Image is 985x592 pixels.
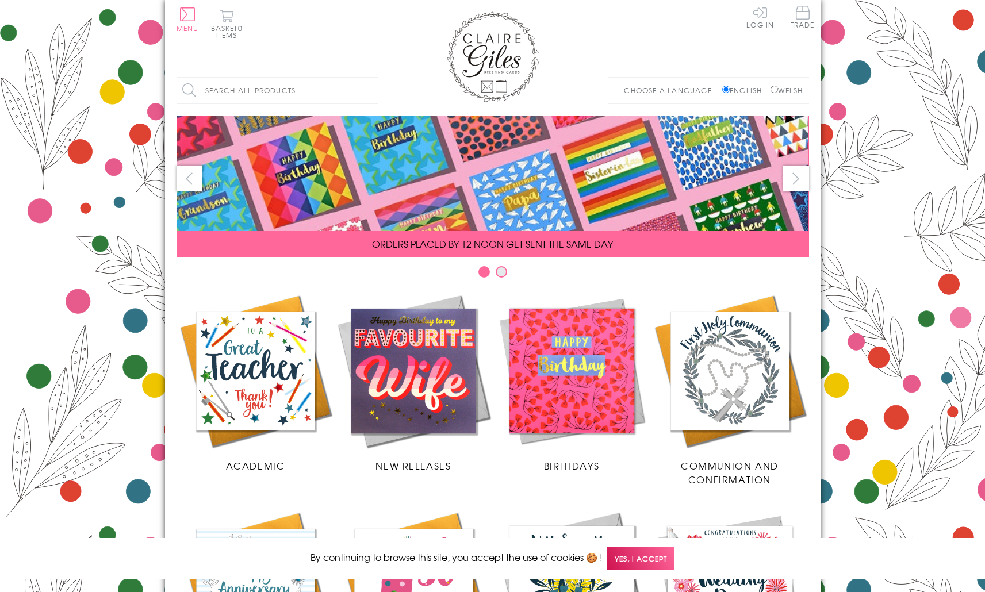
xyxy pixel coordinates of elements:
[791,6,815,28] span: Trade
[624,85,720,95] p: Choose a language:
[493,292,651,472] a: Birthdays
[651,292,809,486] a: Communion and Confirmation
[177,266,809,283] div: Carousel Pagination
[177,78,378,103] input: Search all products
[722,85,768,95] label: English
[372,237,613,251] span: ORDERS PLACED BY 12 NOON GET SENT THE SAME DAY
[216,23,243,40] span: 0 items
[722,86,730,93] input: English
[375,459,451,472] span: New Releases
[177,292,335,472] a: Academic
[544,459,599,472] span: Birthdays
[335,292,493,472] a: New Releases
[771,86,778,93] input: Welsh
[177,23,199,33] span: Menu
[211,9,243,39] button: Basket0 items
[746,6,774,28] a: Log In
[496,266,507,278] button: Carousel Page 2
[177,7,199,32] button: Menu
[771,85,803,95] label: Welsh
[783,166,809,191] button: next
[607,547,674,570] span: Yes, I accept
[478,266,490,278] button: Carousel Page 1 (Current Slide)
[791,6,815,30] a: Trade
[226,459,285,472] span: Academic
[177,166,202,191] button: prev
[447,11,539,102] img: Claire Giles Greetings Cards
[366,78,378,103] input: Search
[681,459,779,486] span: Communion and Confirmation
